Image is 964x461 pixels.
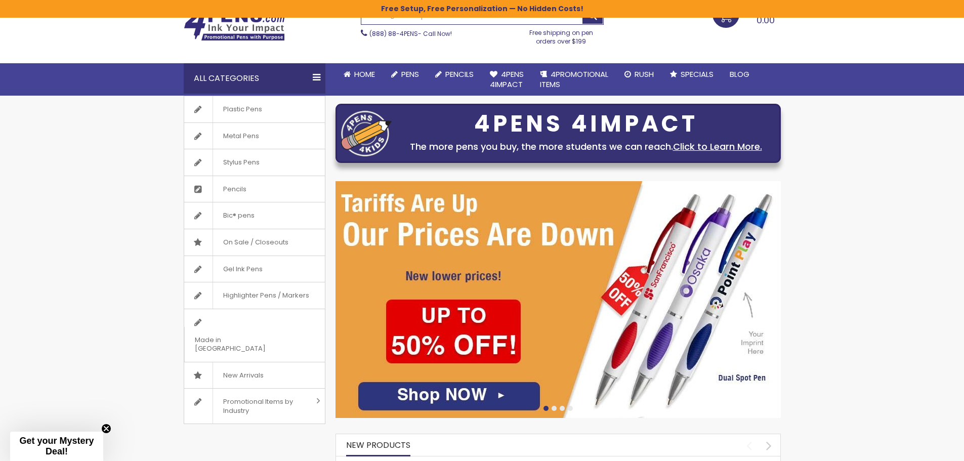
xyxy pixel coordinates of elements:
[184,9,285,41] img: 4Pens Custom Pens and Promotional Products
[213,362,274,389] span: New Arrivals
[397,140,775,154] div: The more pens you buy, the more students we can reach.
[427,63,482,86] a: Pencils
[213,202,265,229] span: Bic® pens
[401,69,419,79] span: Pens
[635,69,654,79] span: Rush
[184,309,325,362] a: Made in [GEOGRAPHIC_DATA]
[616,63,662,86] a: Rush
[184,282,325,309] a: Highlighter Pens / Markers
[184,389,325,424] a: Promotional Items by Industry
[184,149,325,176] a: Stylus Pens
[213,149,270,176] span: Stylus Pens
[10,432,103,461] div: Get your Mystery Deal!Close teaser
[397,113,775,135] div: 4PENS 4IMPACT
[760,437,778,454] div: next
[184,256,325,282] a: Gel Ink Pens
[336,63,383,86] a: Home
[184,327,300,362] span: Made in [GEOGRAPHIC_DATA]
[213,389,313,424] span: Promotional Items by Industry
[540,69,608,90] span: 4PROMOTIONAL ITEMS
[184,176,325,202] a: Pencils
[341,110,392,156] img: four_pen_logo.png
[482,63,532,96] a: 4Pens4impact
[662,63,722,86] a: Specials
[757,14,775,26] span: 0.00
[519,25,604,45] div: Free shipping on pen orders over $199
[19,436,94,456] span: Get your Mystery Deal!
[184,63,325,94] div: All Categories
[213,282,319,309] span: Highlighter Pens / Markers
[681,69,714,79] span: Specials
[722,63,758,86] a: Blog
[383,63,427,86] a: Pens
[184,123,325,149] a: Metal Pens
[213,123,269,149] span: Metal Pens
[532,63,616,96] a: 4PROMOTIONALITEMS
[184,229,325,256] a: On Sale / Closeouts
[213,176,257,202] span: Pencils
[213,229,299,256] span: On Sale / Closeouts
[354,69,375,79] span: Home
[184,96,325,122] a: Plastic Pens
[213,96,272,122] span: Plastic Pens
[369,29,452,38] span: - Call Now!
[346,439,410,451] span: New Products
[213,256,273,282] span: Gel Ink Pens
[336,181,781,418] img: /cheap-promotional-products.html
[184,362,325,389] a: New Arrivals
[369,29,418,38] a: (888) 88-4PENS
[101,424,111,434] button: Close teaser
[740,437,758,454] div: prev
[490,69,524,90] span: 4Pens 4impact
[445,69,474,79] span: Pencils
[673,140,762,153] a: Click to Learn More.
[730,69,749,79] span: Blog
[184,202,325,229] a: Bic® pens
